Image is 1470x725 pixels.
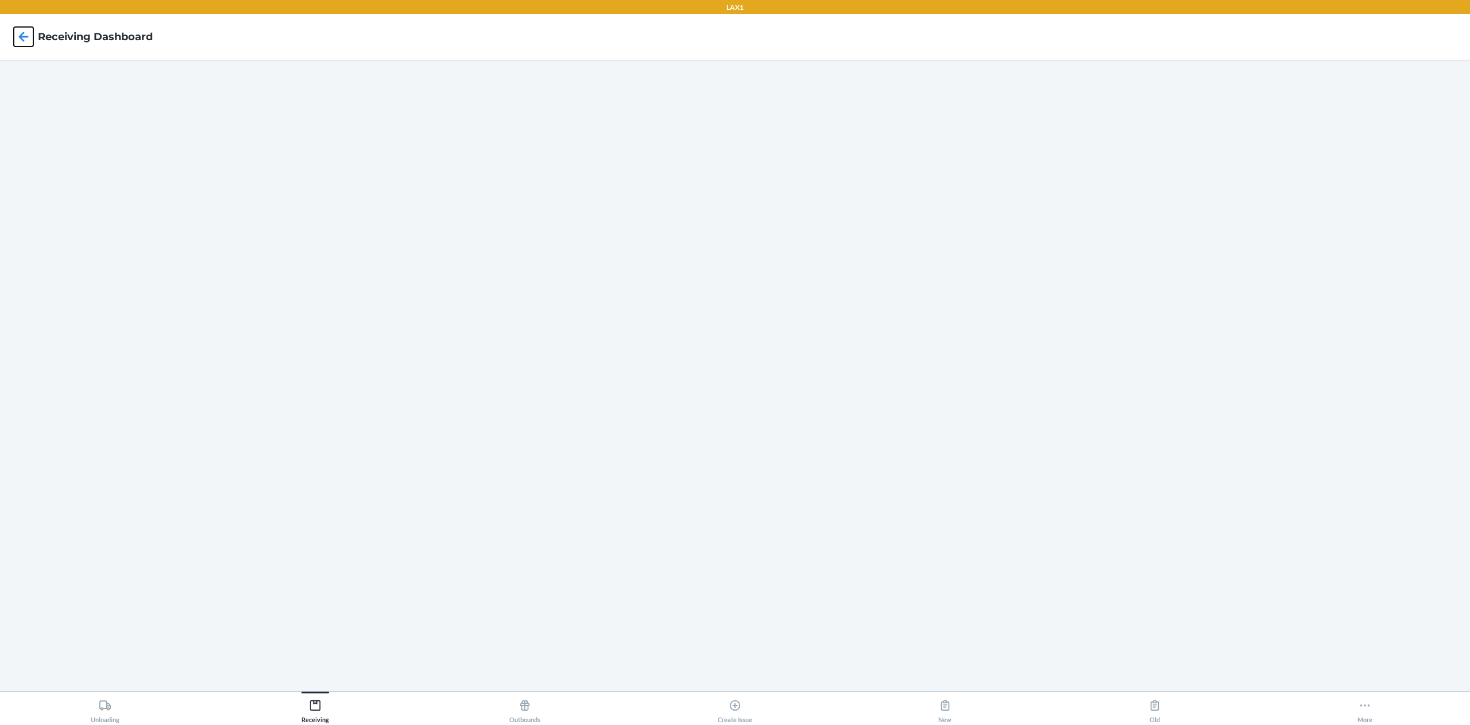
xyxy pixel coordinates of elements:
[718,695,752,723] div: Create Issue
[301,695,329,723] div: Receiving
[38,29,153,44] h4: Receiving dashboard
[1148,695,1161,723] div: Old
[630,692,840,723] button: Create Issue
[91,695,119,723] div: Unloading
[420,692,630,723] button: Outbounds
[1260,692,1470,723] button: More
[509,695,540,723] div: Outbounds
[9,69,1461,682] iframe: Receiving dashboard
[1050,692,1260,723] button: Old
[726,2,744,13] p: LAX1
[840,692,1050,723] button: New
[1357,695,1372,723] div: More
[938,695,951,723] div: New
[210,692,420,723] button: Receiving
